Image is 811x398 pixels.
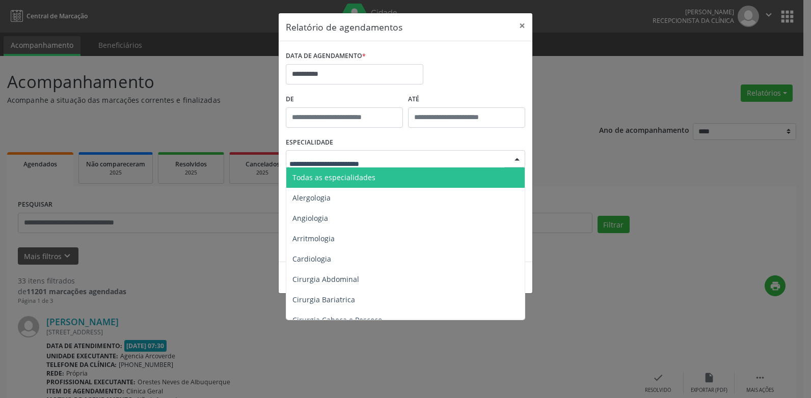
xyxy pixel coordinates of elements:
[292,254,331,264] span: Cardiologia
[286,20,402,34] h5: Relatório de agendamentos
[286,48,366,64] label: DATA DE AGENDAMENTO
[292,193,331,203] span: Alergologia
[292,234,335,243] span: Arritmologia
[292,315,382,325] span: Cirurgia Cabeça e Pescoço
[292,173,375,182] span: Todas as especialidades
[286,135,333,151] label: ESPECIALIDADE
[408,92,525,107] label: ATÉ
[292,295,355,304] span: Cirurgia Bariatrica
[292,274,359,284] span: Cirurgia Abdominal
[512,13,532,38] button: Close
[292,213,328,223] span: Angiologia
[286,92,403,107] label: De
